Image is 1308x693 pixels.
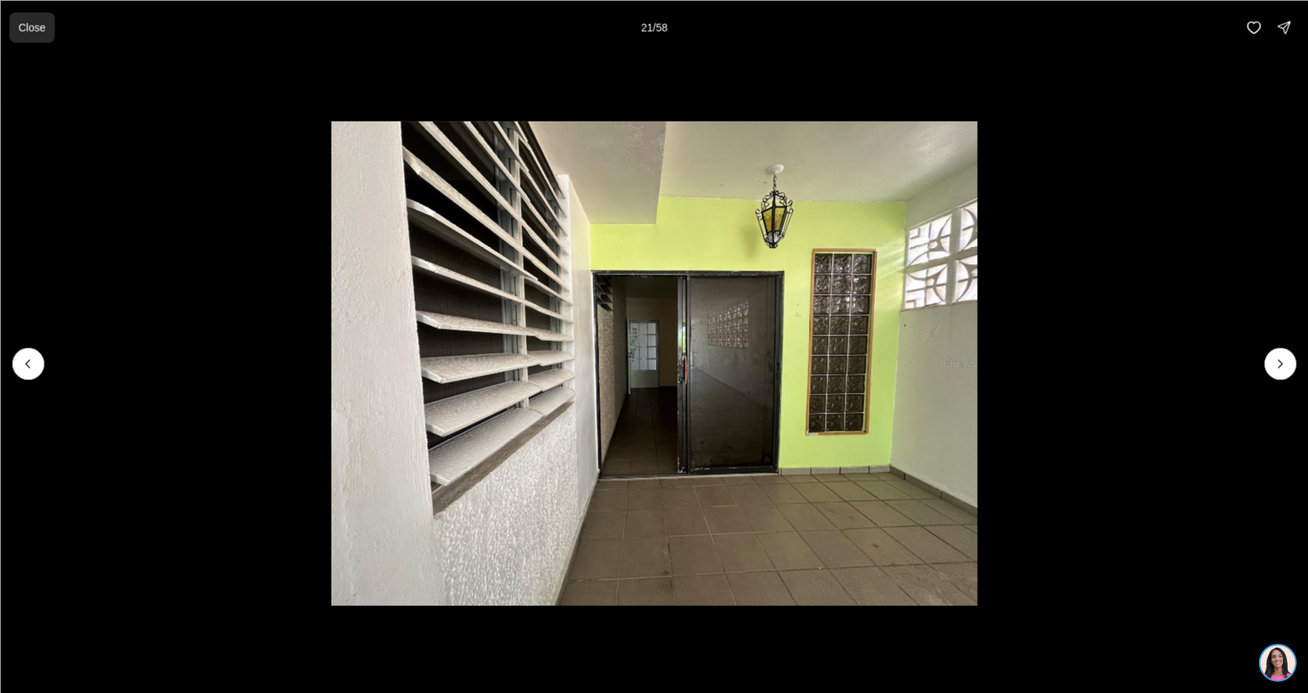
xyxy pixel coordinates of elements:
[641,21,667,33] p: 21 / 58
[12,348,44,379] button: Previous slide
[18,21,45,33] p: Close
[9,9,44,44] img: be3d4b55-7850-4bcb-9297-a2f9cd376e78.png
[1264,348,1296,379] button: Next slide
[9,12,54,42] button: Close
